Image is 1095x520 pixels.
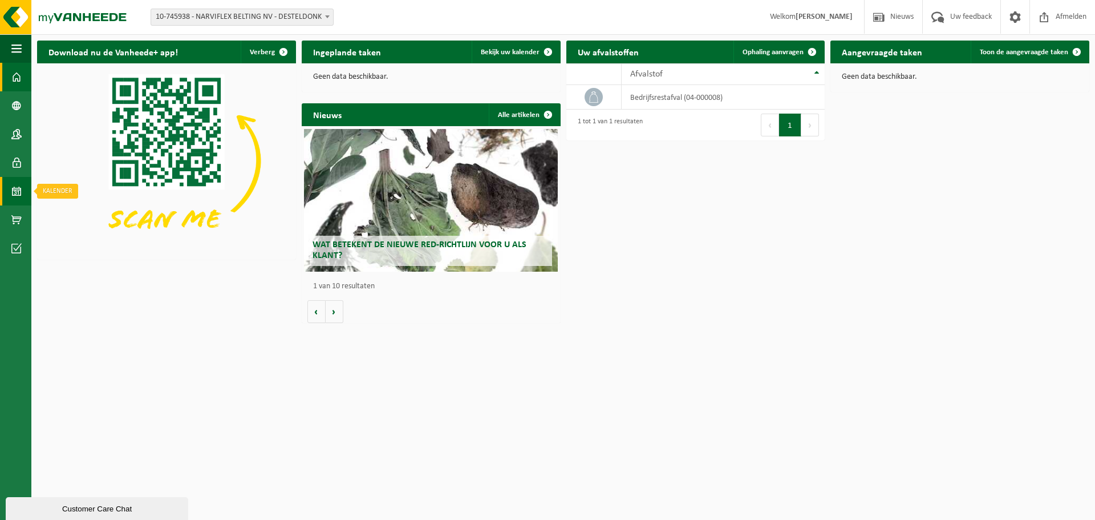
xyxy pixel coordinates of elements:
a: Ophaling aanvragen [733,41,824,63]
img: Download de VHEPlus App [37,63,296,257]
span: Wat betekent de nieuwe RED-richtlijn voor u als klant? [313,240,526,260]
button: Verberg [241,41,295,63]
span: Toon de aangevraagde taken [980,49,1068,56]
span: Verberg [250,49,275,56]
p: Geen data beschikbaar. [313,73,549,81]
span: 10-745938 - NARVIFLEX BELTING NV - DESTELDONK [151,9,334,26]
button: Vorige [307,300,326,323]
strong: [PERSON_NAME] [796,13,853,21]
h2: Aangevraagde taken [830,41,934,63]
button: Previous [761,114,779,136]
a: Bekijk uw kalender [472,41,559,63]
div: 1 tot 1 van 1 resultaten [572,112,643,138]
span: Afvalstof [630,70,663,79]
p: 1 van 10 resultaten [313,283,555,291]
button: Volgende [326,300,343,323]
h2: Download nu de Vanheede+ app! [37,41,189,63]
button: 1 [779,114,801,136]
span: 10-745938 - NARVIFLEX BELTING NV - DESTELDONK [151,9,333,25]
iframe: chat widget [6,495,190,520]
a: Toon de aangevraagde taken [971,41,1088,63]
a: Alle artikelen [489,103,559,126]
span: Ophaling aanvragen [743,49,804,56]
h2: Nieuws [302,103,353,126]
h2: Uw afvalstoffen [566,41,650,63]
p: Geen data beschikbaar. [842,73,1078,81]
span: Bekijk uw kalender [481,49,540,56]
td: bedrijfsrestafval (04-000008) [622,85,825,110]
a: Wat betekent de nieuwe RED-richtlijn voor u als klant? [304,129,558,272]
button: Next [801,114,819,136]
h2: Ingeplande taken [302,41,392,63]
